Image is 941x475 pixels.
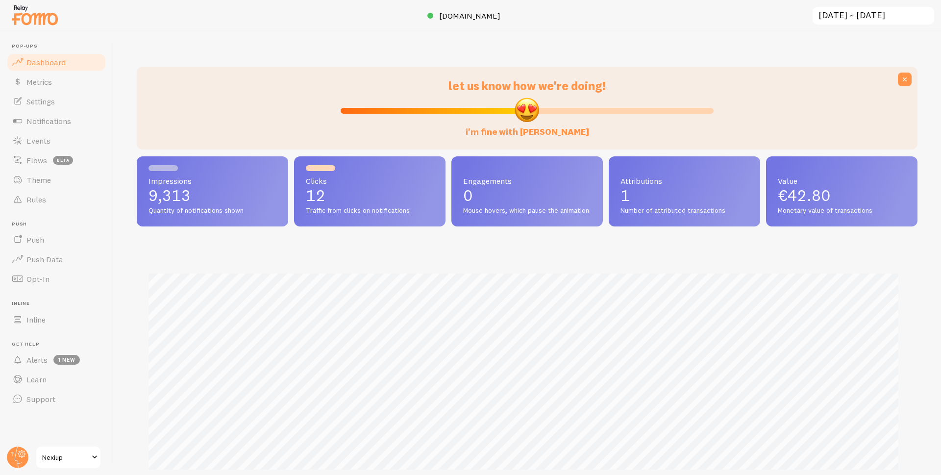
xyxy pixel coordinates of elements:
[6,389,107,409] a: Support
[448,78,606,93] span: let us know how we're doing!
[26,175,51,185] span: Theme
[26,77,52,87] span: Metrics
[514,97,540,123] img: emoji.png
[26,394,55,404] span: Support
[6,310,107,329] a: Inline
[6,92,107,111] a: Settings
[12,341,107,348] span: Get Help
[6,131,107,150] a: Events
[149,177,276,185] span: Impressions
[6,150,107,170] a: Flows beta
[26,116,71,126] span: Notifications
[306,206,434,215] span: Traffic from clicks on notifications
[26,355,48,365] span: Alerts
[463,206,591,215] span: Mouse hovers, which pause the animation
[6,370,107,389] a: Learn
[778,177,906,185] span: Value
[620,206,748,215] span: Number of attributed transactions
[6,72,107,92] a: Metrics
[26,97,55,106] span: Settings
[306,188,434,203] p: 12
[6,111,107,131] a: Notifications
[53,156,73,165] span: beta
[35,446,101,469] a: Nexiup
[12,221,107,227] span: Push
[6,350,107,370] a: Alerts 1 new
[10,2,59,27] img: fomo-relay-logo-orange.svg
[26,155,47,165] span: Flows
[6,170,107,190] a: Theme
[26,375,47,384] span: Learn
[778,186,831,205] span: €42.80
[620,188,748,203] p: 1
[26,254,63,264] span: Push Data
[26,315,46,325] span: Inline
[12,43,107,50] span: Pop-ups
[6,230,107,250] a: Push
[778,206,906,215] span: Monetary value of transactions
[26,274,50,284] span: Opt-In
[463,177,591,185] span: Engagements
[6,250,107,269] a: Push Data
[149,188,276,203] p: 9,313
[26,195,46,204] span: Rules
[463,188,591,203] p: 0
[26,57,66,67] span: Dashboard
[53,355,80,365] span: 1 new
[149,206,276,215] span: Quantity of notifications shown
[42,451,89,463] span: Nexiup
[6,190,107,209] a: Rules
[26,235,44,245] span: Push
[6,269,107,289] a: Opt-In
[466,117,589,138] label: i'm fine with [PERSON_NAME]
[12,300,107,307] span: Inline
[26,136,50,146] span: Events
[620,177,748,185] span: Attributions
[6,52,107,72] a: Dashboard
[306,177,434,185] span: Clicks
